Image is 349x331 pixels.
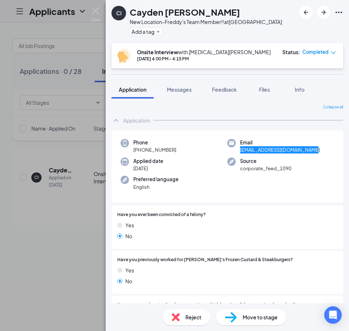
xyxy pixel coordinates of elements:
[331,50,336,55] span: down
[117,302,295,308] span: If you answered yes to the above question, which location did you previously work at?
[130,18,282,25] div: New Location-Freddy's Team Member!! at [GEOGRAPHIC_DATA]
[302,8,310,17] svg: ArrowLeftNew
[133,139,176,146] span: Phone
[133,157,163,165] span: Applied date
[116,9,122,17] div: CI
[319,8,328,17] svg: ArrowRight
[125,266,134,274] span: Yes
[212,86,237,93] span: Feedback
[125,221,134,229] span: Yes
[123,117,150,124] div: Application
[259,86,270,93] span: Files
[117,211,206,218] span: Have you ever been convicted of a felony?
[240,157,291,165] span: Source
[111,116,120,125] svg: ChevronUp
[156,29,160,34] svg: Plus
[243,313,278,321] span: Move to stage
[295,86,305,93] span: Info
[334,8,343,17] svg: Ellipses
[323,104,343,110] span: Collapse all
[137,48,271,56] div: with [MEDICAL_DATA][PERSON_NAME]
[133,183,179,191] span: English
[240,165,291,172] span: corporate_feed_1090
[282,48,300,56] div: Status :
[240,139,320,146] span: Email
[167,86,192,93] span: Messages
[137,56,271,62] div: [DATE] 4:00 PM - 4:15 PM
[133,146,176,153] span: [PHONE_NUMBER]
[119,86,146,93] span: Application
[299,6,313,19] button: ArrowLeftNew
[185,313,201,321] span: Reject
[317,6,330,19] button: ArrowRight
[133,165,163,172] span: [DATE]
[125,277,132,285] span: No
[240,146,320,153] span: [EMAIL_ADDRESS][DOMAIN_NAME]
[117,256,293,263] span: Have you previously worked for [PERSON_NAME]'s Frozen Custard & Steakburgers?
[125,232,132,240] span: No
[133,176,179,183] span: Preferred language
[302,48,329,56] span: Completed
[324,306,342,324] div: Open Intercom Messenger
[137,49,178,55] b: Onsite Interview
[130,6,240,18] h1: Cayden [PERSON_NAME]
[130,28,162,35] button: PlusAdd a tag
